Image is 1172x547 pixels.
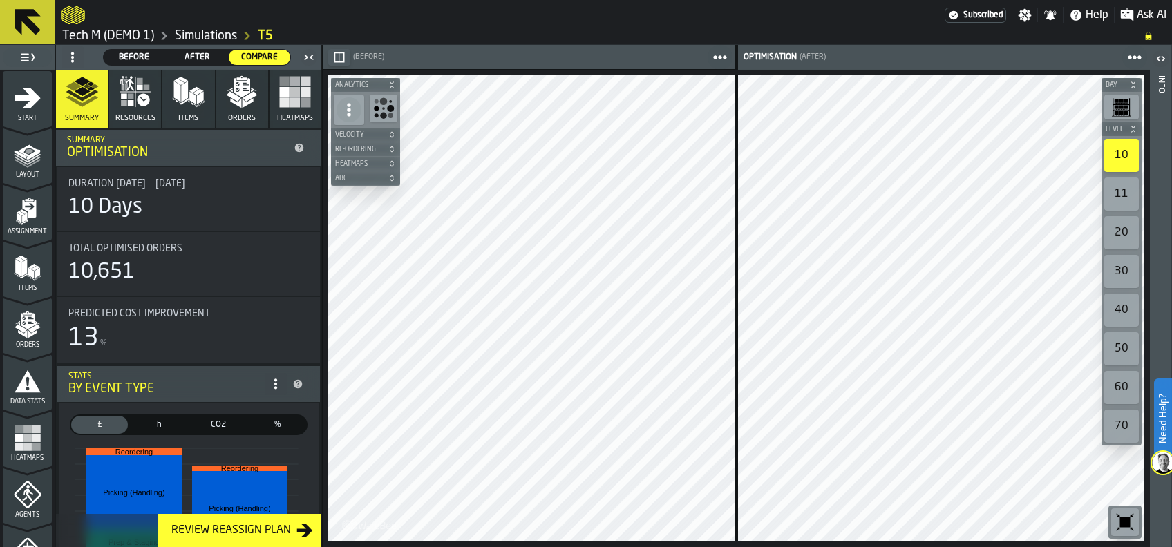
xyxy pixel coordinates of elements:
[1104,255,1139,288] div: 30
[367,92,400,128] div: button-toolbar-undefined
[1115,7,1172,23] label: button-toggle-Ask AI
[277,114,313,123] span: Heatmaps
[1102,213,1142,252] div: button-toolbar-undefined
[1102,92,1142,122] div: button-toolbar-undefined
[331,78,400,92] button: button-
[68,325,99,352] div: 13
[68,308,309,319] div: Title
[1155,380,1171,457] label: Need Help?
[234,51,285,64] span: Compare
[3,411,52,466] li: menu Heatmaps
[3,454,52,462] span: Heatmaps
[3,511,52,519] span: Agents
[1114,511,1136,533] svg: Reset zoom and position
[228,114,256,123] span: Orders
[1102,122,1142,136] button: button-
[190,416,247,434] div: thumb
[67,135,288,145] div: Summary
[62,28,154,44] a: link-to-/wh/i/48b63d5b-7b01-4ac5-b36e-111296781b18
[1103,81,1126,89] span: Bay
[299,49,319,66] label: button-toggle-Close me
[1104,139,1139,172] div: 10
[258,28,273,44] a: link-to-/wh/i/48b63d5b-7b01-4ac5-b36e-111296781b18/simulations/dff3a2cd-e2c8-47d3-a670-4d35f7897424
[74,419,125,431] span: £
[57,167,320,231] div: stat-Duration 1/12/2024 — 10/12/2024
[1104,294,1139,327] div: 40
[68,260,135,285] div: 10,651
[229,50,290,65] div: thumb
[1102,329,1142,368] div: button-toolbar-undefined
[68,195,142,220] div: 10 Days
[1151,48,1171,73] label: button-toggle-Open
[3,71,52,126] li: menu Start
[189,414,248,435] label: button-switch-multi-CO2
[1102,407,1142,445] div: button-toolbar-undefined
[248,414,308,435] label: button-switch-multi-Share
[3,285,52,292] span: Items
[166,49,229,66] label: button-switch-multi-After
[68,243,309,254] div: Title
[252,419,303,431] span: %
[57,232,320,296] div: stat-Total Optimised Orders
[3,184,52,240] li: menu Assignment
[1104,216,1139,249] div: 20
[3,115,52,122] span: Start
[3,341,52,349] span: Orders
[100,338,107,348] span: %
[57,297,320,363] div: stat-Predicted Cost Improvement
[332,175,385,182] span: ABC
[67,145,288,160] div: Optimisation
[68,381,265,396] div: By event type
[1102,252,1142,291] div: button-toolbar-undefined
[193,419,244,431] span: CO2
[158,514,321,547] button: button-Review Reassign Plan
[68,178,309,189] div: Title
[945,8,1006,23] a: link-to-/wh/i/48b63d5b-7b01-4ac5-b36e-111296781b18/settings/billing
[1038,8,1063,22] label: button-toggle-Notifications
[178,114,198,123] span: Items
[1012,8,1037,22] label: button-toggle-Settings
[3,298,52,353] li: menu Orders
[963,10,1003,20] span: Subscribed
[1150,45,1171,547] header: Info
[70,414,129,435] label: button-switch-multi-Cost
[945,8,1006,23] div: Menu Subscription
[3,228,52,236] span: Assignment
[372,97,395,119] svg: Show Congestion
[1156,73,1166,544] div: Info
[331,128,400,142] button: button-
[3,48,52,67] label: button-toggle-Toggle Full Menu
[3,398,52,405] span: Data Stats
[71,416,128,434] div: thumb
[331,142,400,156] button: button-
[332,131,385,139] span: Velocity
[131,416,187,434] div: thumb
[103,49,166,66] label: button-switch-multi-Before
[3,171,52,179] span: Layout
[129,414,189,435] label: button-switch-multi-Time
[61,28,1166,44] nav: Breadcrumb
[228,49,291,66] label: button-switch-multi-Compare
[104,50,165,65] div: thumb
[166,522,296,539] div: Review Reassign Plan
[68,372,265,381] div: Stats
[1102,175,1142,213] div: button-toolbar-undefined
[68,178,185,189] span: Duration [DATE] — [DATE]
[1102,291,1142,329] div: button-toolbar-undefined
[1086,7,1108,23] span: Help
[3,468,52,523] li: menu Agents
[1104,332,1139,365] div: 50
[115,114,155,123] span: Resources
[1108,506,1142,539] div: button-toolbar-undefined
[1103,126,1126,133] span: Level
[167,50,228,65] div: thumb
[1064,7,1114,23] label: button-toggle-Help
[332,146,385,153] span: Re-Ordering
[68,243,182,254] span: Total Optimised Orders
[331,157,400,171] button: button-
[332,81,385,89] span: Analytics
[3,128,52,183] li: menu Layout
